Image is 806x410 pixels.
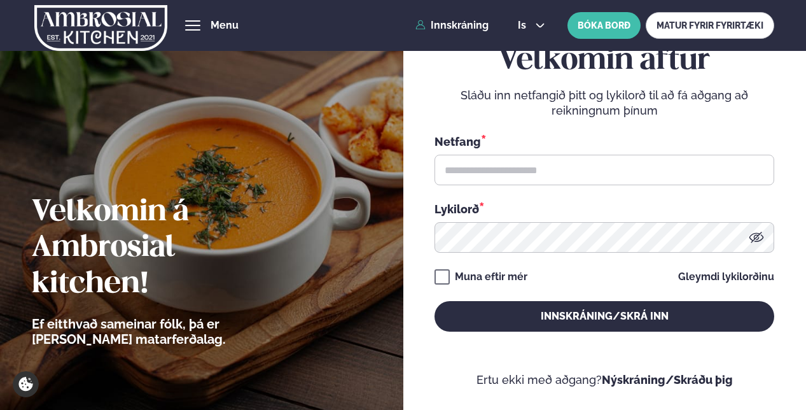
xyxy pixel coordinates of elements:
button: BÓKA BORÐ [567,12,641,39]
h2: Velkomin aftur [434,43,774,79]
a: Innskráning [415,20,489,31]
a: MATUR FYRIR FYRIRTÆKI [646,12,774,39]
img: logo [34,2,167,54]
button: is [508,20,555,31]
div: Netfang [434,133,774,150]
span: is [518,20,530,31]
p: Ef eitthvað sameinar fólk, þá er [PERSON_NAME] matarferðalag. [32,316,296,347]
button: hamburger [185,18,200,33]
a: Nýskráning/Skráðu þig [602,373,733,386]
a: Cookie settings [13,371,39,397]
div: Lykilorð [434,201,774,217]
p: Sláðu inn netfangið þitt og lykilorð til að fá aðgang að reikningnum þínum [434,88,774,118]
button: Innskráning/Skrá inn [434,301,774,332]
p: Ertu ekki með aðgang? [434,372,774,388]
a: Gleymdi lykilorðinu [678,272,774,282]
h2: Velkomin á Ambrosial kitchen! [32,195,296,302]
